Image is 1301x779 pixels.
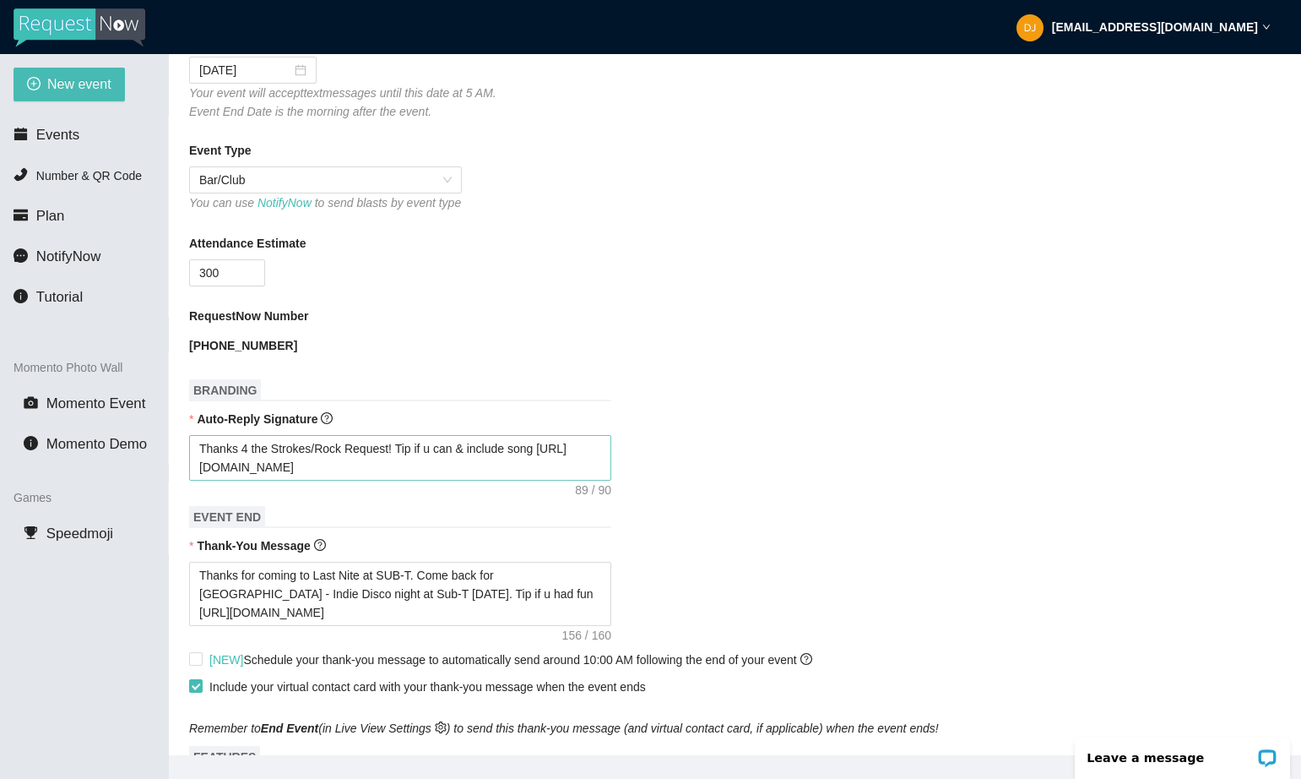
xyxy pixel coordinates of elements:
b: [PHONE_NUMBER] [189,339,297,352]
img: RequestNow [14,8,145,47]
span: [NEW] [209,653,243,667]
span: trophy [24,526,38,540]
span: info-circle [24,436,38,450]
i: Your event will accept text messages until this date at 5 AM. Event End Date is the morning after... [189,86,496,118]
span: BRANDING [189,379,261,401]
span: Number & QR Code [36,169,142,182]
span: Bar/Club [199,167,452,193]
b: Event Type [189,141,252,160]
span: Plan [36,208,65,224]
iframe: LiveChat chat widget [1064,726,1301,779]
span: Momento Event [46,395,146,411]
div: You can use to send blasts by event type [189,193,462,212]
span: message [14,248,28,263]
span: FEATURES [189,746,260,768]
i: Remember to (in Live View Settings ) to send this thank-you message (and virtual contact card, if... [189,722,939,735]
span: down [1262,23,1271,31]
button: plus-circleNew event [14,68,125,101]
span: question-circle [321,412,333,424]
b: Auto-Reply Signature [197,412,317,426]
textarea: Thanks for coming to Last Nite at SUB-T. Come back for [GEOGRAPHIC_DATA] - Indie Disco night at S... [189,562,611,626]
strong: [EMAIL_ADDRESS][DOMAIN_NAME] [1052,20,1258,34]
span: NotifyNow [36,248,100,264]
span: Speedmoji [46,526,113,542]
span: plus-circle [27,77,41,93]
textarea: Thanks 4 the Strokes/Rock Request! Tip if u can & include song [URL][DOMAIN_NAME] [189,435,611,481]
span: New event [47,74,111,95]
span: question-circle [800,653,812,665]
b: Thank-You Message [197,539,310,553]
input: 09/21/2025 [199,61,291,79]
span: EVENT END [189,506,265,528]
span: info-circle [14,289,28,303]
span: question-circle [314,539,326,551]
span: Tutorial [36,289,83,305]
span: camera [24,395,38,410]
span: Schedule your thank-you message to automatically send around 10:00 AM following the end of your e... [209,653,812,667]
b: RequestNow Number [189,307,309,325]
span: phone [14,167,28,182]
img: 66e7f13a3297bb0434e8964233c67976 [1016,14,1044,41]
span: setting [435,722,447,733]
span: calendar [14,127,28,141]
span: Momento Demo [46,436,147,452]
span: Include your virtual contact card with your thank-you message when the event ends [209,680,646,694]
span: Events [36,127,79,143]
b: End Event [261,722,318,735]
b: Attendance Estimate [189,234,306,253]
a: NotifyNow [257,196,312,210]
span: credit-card [14,208,28,222]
